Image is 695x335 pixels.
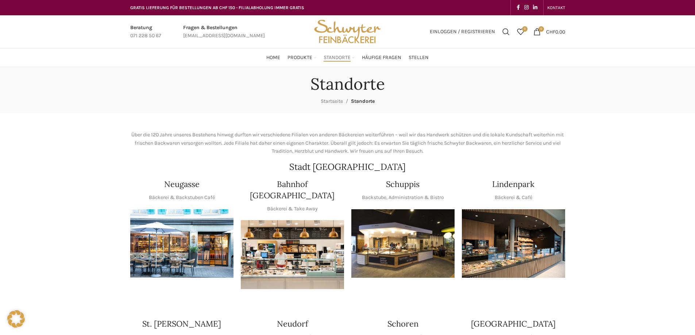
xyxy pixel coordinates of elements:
img: Neugasse [130,209,233,278]
p: Backstube, Administration & Bistro [362,194,444,202]
a: Home [266,50,280,65]
h4: Lindenpark [492,179,534,190]
a: Häufige Fragen [362,50,401,65]
h4: Schoren [387,318,418,330]
span: GRATIS LIEFERUNG FÜR BESTELLUNGEN AB CHF 150 - FILIALABHOLUNG IMMER GRATIS [130,5,304,10]
p: Bäckerei & Backstuben Café [149,194,215,202]
span: Stellen [409,54,429,61]
h4: Schuppis [386,179,420,190]
a: Standorte [324,50,355,65]
a: 0 CHF0.00 [530,24,569,39]
a: Site logo [312,28,383,34]
h4: Neugasse [164,179,200,190]
a: Einloggen / Registrieren [426,24,499,39]
a: Infobox link [130,24,161,40]
a: Infobox link [183,24,265,40]
span: Standorte [324,54,351,61]
a: KONTAKT [547,0,565,15]
div: Meine Wunschliste [513,24,528,39]
img: 150130-Schwyter-013 [351,209,455,278]
span: Einloggen / Registrieren [430,29,495,34]
a: Facebook social link [514,3,522,13]
a: 0 [513,24,528,39]
h4: Neudorf [277,318,308,330]
h2: Stadt [GEOGRAPHIC_DATA] [130,163,565,171]
img: 017-e1571925257345 [462,209,565,278]
p: Bäckerei & Café [495,194,532,202]
a: Startseite [321,98,343,104]
span: Produkte [287,54,312,61]
a: Suchen [499,24,513,39]
div: Secondary navigation [544,0,569,15]
a: Stellen [409,50,429,65]
span: CHF [546,28,555,35]
h4: St. [PERSON_NAME] [142,318,221,330]
a: Produkte [287,50,316,65]
h4: [GEOGRAPHIC_DATA] [471,318,556,330]
span: 0 [538,26,544,32]
p: Bäckerei & Take Away [267,205,318,213]
bdi: 0.00 [546,28,565,35]
span: 0 [522,26,528,32]
a: Linkedin social link [531,3,540,13]
span: Home [266,54,280,61]
span: Häufige Fragen [362,54,401,61]
span: Standorte [351,98,375,104]
img: Bahnhof St. Gallen [241,220,344,289]
a: Instagram social link [522,3,531,13]
div: Main navigation [127,50,569,65]
h1: Standorte [310,74,385,94]
h4: Bahnhof [GEOGRAPHIC_DATA] [241,179,344,201]
p: Über die 120 Jahre unseres Bestehens hinweg durften wir verschiedene Filialen von anderen Bäckere... [130,131,565,155]
img: Bäckerei Schwyter [312,15,383,48]
span: KONTAKT [547,5,565,10]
